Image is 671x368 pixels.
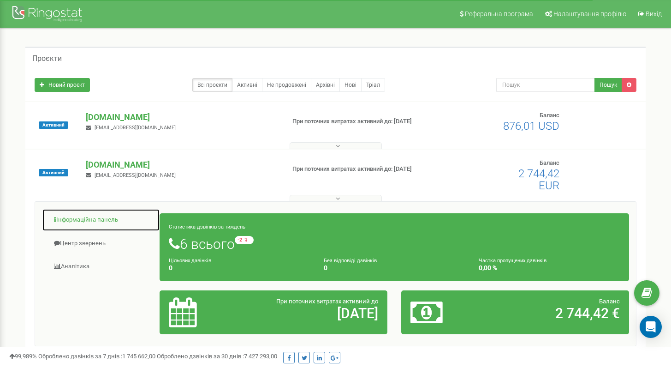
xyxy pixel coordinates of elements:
span: При поточних витратах активний до [276,298,378,305]
a: Нові [339,78,362,92]
a: Тріал [361,78,385,92]
h2: [DATE] [243,306,378,321]
small: Статистика дзвінків за тиждень [169,224,245,230]
a: Новий проєкт [35,78,90,92]
u: 7 427 293,00 [244,353,277,360]
p: При поточних витратах активний до: [DATE] [292,117,433,126]
h5: Проєкти [32,54,62,63]
p: При поточних витратах активний до: [DATE] [292,165,433,174]
a: Інформаційна панель [42,209,160,231]
a: Не продовжені [262,78,311,92]
span: 99,989% [9,353,37,360]
h4: 0,00 % [479,265,620,271]
p: [DOMAIN_NAME] [86,159,277,171]
span: Активний [39,169,68,176]
h4: 0 [169,265,310,271]
span: Налаштування профілю [553,10,626,18]
span: Вихід [646,10,662,18]
small: -2 [235,236,254,244]
span: [EMAIL_ADDRESS][DOMAIN_NAME] [95,125,176,131]
div: Open Intercom Messenger [640,316,662,338]
a: Центр звернень [42,232,160,255]
span: Активний [39,121,68,129]
p: [DOMAIN_NAME] [86,111,277,123]
h2: 2 744,42 € [485,306,620,321]
span: Оброблено дзвінків за 30 днів : [157,353,277,360]
input: Пошук [496,78,595,92]
span: Баланс [599,298,620,305]
span: Баланс [540,159,559,166]
u: 1 745 662,00 [122,353,155,360]
span: Оброблено дзвінків за 7 днів : [38,353,155,360]
h1: 6 всього [169,236,620,252]
small: Частка пропущених дзвінків [479,258,546,264]
span: Баланс [540,112,559,119]
h4: 0 [324,265,465,271]
button: Пошук [594,78,622,92]
a: Архівні [311,78,340,92]
a: Всі проєкти [192,78,232,92]
small: Без відповіді дзвінків [324,258,377,264]
span: 2 744,42 EUR [518,167,559,192]
a: Активні [232,78,262,92]
a: Аналiтика [42,255,160,278]
span: Реферальна програма [465,10,533,18]
span: [EMAIL_ADDRESS][DOMAIN_NAME] [95,172,176,178]
span: 876,01 USD [503,120,559,133]
small: Цільових дзвінків [169,258,211,264]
